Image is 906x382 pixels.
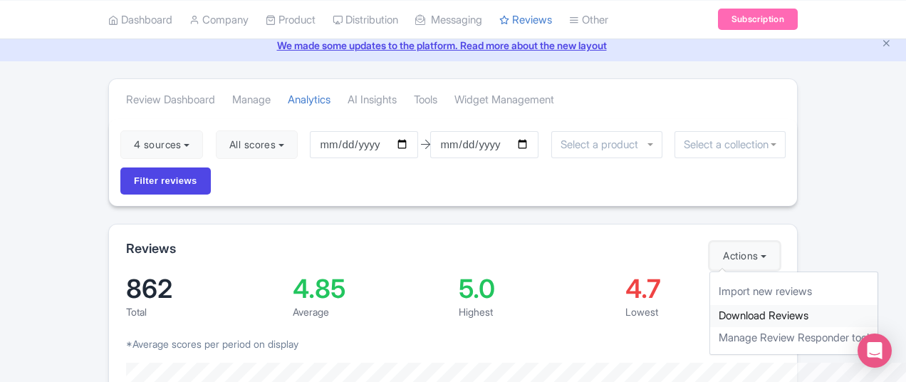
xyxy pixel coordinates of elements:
p: *Average scores per period on display [126,336,780,351]
a: Review Dashboard [126,81,215,120]
a: Widget Management [454,81,554,120]
div: Total [126,304,281,319]
button: 4 sources [120,130,203,159]
div: Open Intercom Messenger [858,334,892,368]
button: Actions [709,242,780,270]
div: Average [293,304,448,319]
a: Analytics [288,81,330,120]
a: Download Reviews [710,305,878,327]
input: Select a collection [684,138,776,151]
div: 4.7 [625,276,781,301]
a: Import new reviews [710,278,878,306]
a: Subscription [718,9,798,30]
button: All scores [216,130,298,159]
div: 4.85 [293,276,448,301]
div: Lowest [625,304,781,319]
div: Actions [709,272,878,356]
a: AI Insights [348,81,397,120]
input: Select a product [561,138,646,151]
div: 862 [126,276,281,301]
div: 5.0 [459,276,614,301]
button: Close announcement [881,36,892,53]
input: Filter reviews [120,167,211,195]
a: Manage Review Responder tool [710,327,878,349]
a: Manage [232,81,271,120]
a: Tools [414,81,437,120]
div: Highest [459,304,614,319]
a: We made some updates to the platform. Read more about the new layout [9,38,897,53]
h2: Reviews [126,242,176,256]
